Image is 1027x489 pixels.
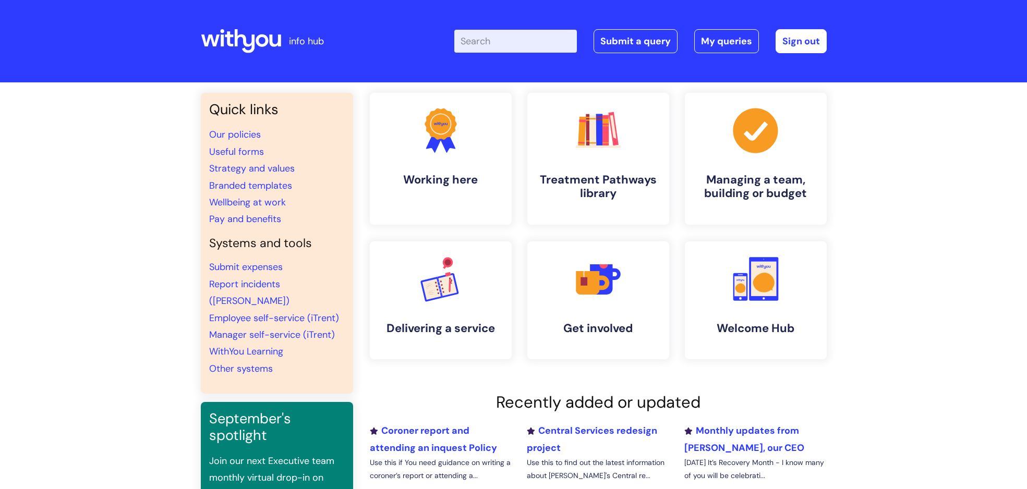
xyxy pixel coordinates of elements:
[378,322,503,335] h4: Delivering a service
[684,456,826,482] p: [DATE] It’s Recovery Month - I know many of you will be celebrati...
[209,145,264,158] a: Useful forms
[776,29,827,53] a: Sign out
[209,410,345,444] h3: September's spotlight
[209,362,273,375] a: Other systems
[289,33,324,50] p: info hub
[685,241,827,359] a: Welcome Hub
[694,29,759,53] a: My queries
[209,328,335,341] a: Manager self-service (iTrent)
[685,93,827,225] a: Managing a team, building or budget
[378,173,503,187] h4: Working here
[370,424,497,454] a: Coroner report and attending an inquest Policy
[370,456,512,482] p: Use this if You need guidance on writing a coroner’s report or attending a...
[209,261,283,273] a: Submit expenses
[693,173,818,201] h4: Managing a team, building or budget
[209,162,295,175] a: Strategy and values
[209,236,345,251] h4: Systems and tools
[209,128,261,141] a: Our policies
[209,312,339,324] a: Employee self-service (iTrent)
[527,241,669,359] a: Get involved
[527,456,669,482] p: Use this to find out the latest information about [PERSON_NAME]'s Central re...
[527,424,657,454] a: Central Services redesign project
[209,179,292,192] a: Branded templates
[693,322,818,335] h4: Welcome Hub
[454,29,827,53] div: | -
[527,93,669,225] a: Treatment Pathways library
[684,424,804,454] a: Monthly updates from [PERSON_NAME], our CEO
[209,213,281,225] a: Pay and benefits
[536,322,661,335] h4: Get involved
[209,278,289,307] a: Report incidents ([PERSON_NAME])
[370,241,512,359] a: Delivering a service
[370,93,512,225] a: Working here
[370,393,827,412] h2: Recently added or updated
[594,29,678,53] a: Submit a query
[536,173,661,201] h4: Treatment Pathways library
[209,101,345,118] h3: Quick links
[454,30,577,53] input: Search
[209,196,286,209] a: Wellbeing at work
[209,345,283,358] a: WithYou Learning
